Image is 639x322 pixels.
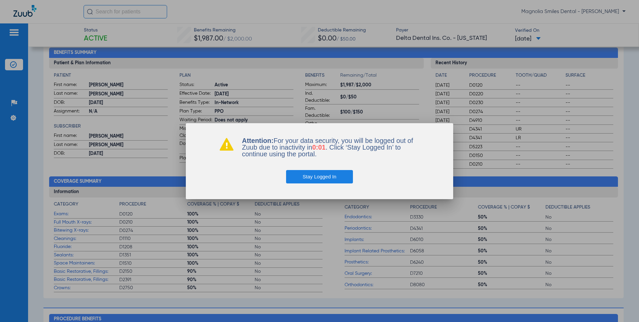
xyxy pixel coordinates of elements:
[242,137,273,144] b: Attention:
[606,290,639,322] iframe: Chat Widget
[219,137,234,151] img: warning
[286,170,353,183] button: Stay Logged In
[312,144,326,151] span: 0:01
[242,137,420,157] p: For your data security, you will be logged out of Zuub due to inactivity in . Click ‘Stay Logged ...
